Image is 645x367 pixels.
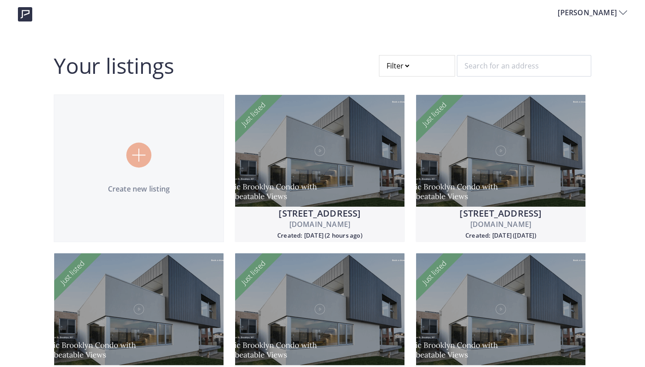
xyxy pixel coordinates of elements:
a: Create new listing [54,94,224,242]
p: Create new listing [54,183,224,194]
span: [PERSON_NAME] [558,7,619,18]
img: logo [18,7,32,21]
h2: Your listings [54,55,174,77]
input: Search for an address [457,55,591,77]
